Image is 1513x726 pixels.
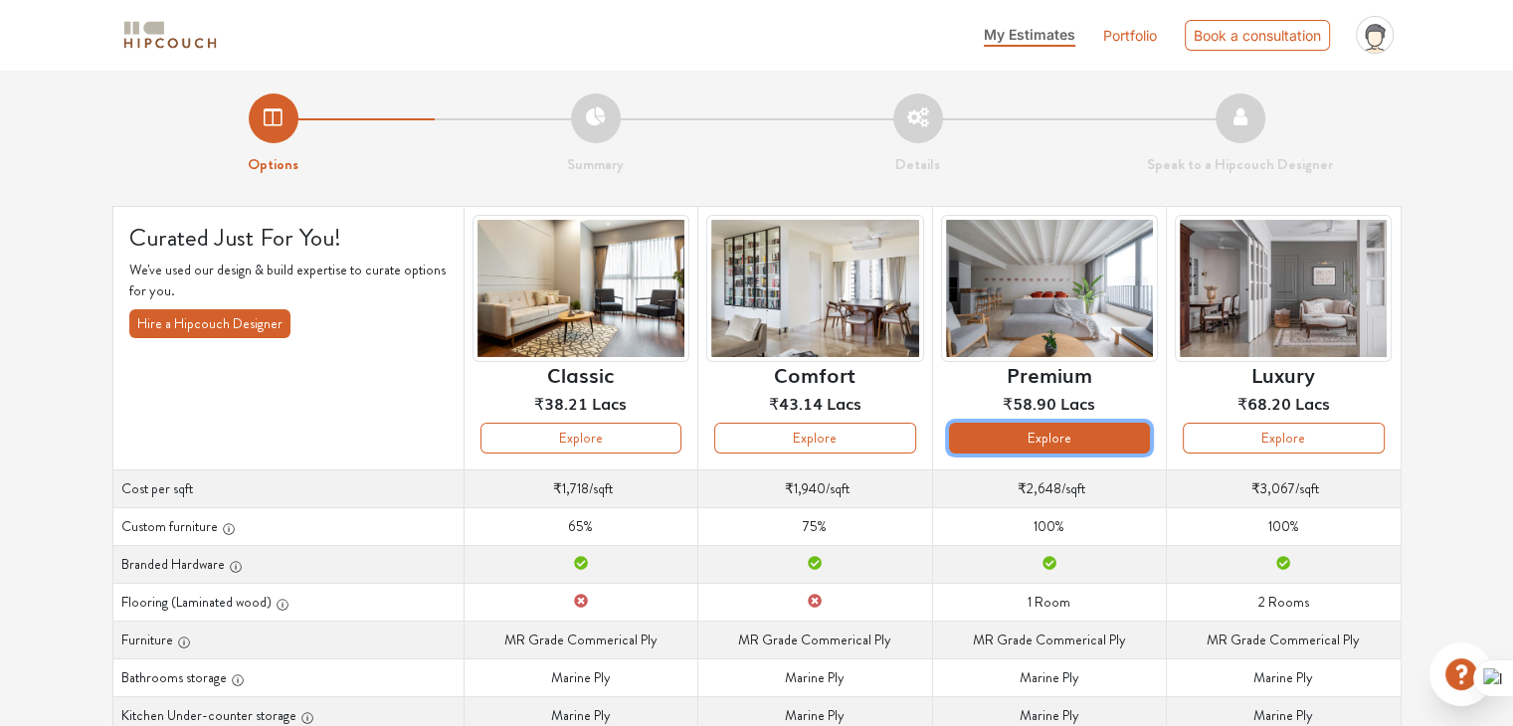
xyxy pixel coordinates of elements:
button: Explore [480,423,681,454]
td: MR Grade Commerical Ply [698,621,932,658]
img: header-preview [941,215,1158,363]
td: 75% [698,507,932,545]
td: Marine Ply [932,658,1166,696]
span: Lacs [1295,391,1330,415]
th: Furniture [112,621,464,658]
th: Cost per sqft [112,469,464,507]
td: 100% [1167,507,1401,545]
h6: Comfort [774,362,855,386]
a: Portfolio [1103,25,1157,46]
th: Branded Hardware [112,545,464,583]
td: 100% [932,507,1166,545]
span: ₹43.14 [769,391,823,415]
img: header-preview [473,215,689,363]
span: ₹38.21 [534,391,588,415]
td: 65% [464,507,697,545]
span: ₹3,067 [1251,478,1295,498]
th: Flooring (Laminated wood) [112,583,464,621]
td: Marine Ply [698,658,932,696]
span: Lacs [592,391,627,415]
td: Marine Ply [464,658,697,696]
strong: Details [895,153,940,175]
td: Marine Ply [1167,658,1401,696]
span: Lacs [1060,391,1095,415]
h4: Curated Just For You! [129,223,448,253]
strong: Summary [567,153,624,175]
h6: Classic [547,362,614,386]
span: My Estimates [984,26,1075,43]
td: MR Grade Commerical Ply [932,621,1166,658]
td: /sqft [464,469,697,507]
span: ₹2,648 [1018,478,1061,498]
div: Book a consultation [1185,20,1330,51]
img: header-preview [1175,215,1392,363]
td: /sqft [932,469,1166,507]
button: Hire a Hipcouch Designer [129,309,290,338]
td: MR Grade Commerical Ply [1167,621,1401,658]
button: Explore [714,423,915,454]
span: Lacs [827,391,861,415]
h6: Premium [1007,362,1092,386]
span: ₹1,718 [553,478,589,498]
th: Bathrooms storage [112,658,464,696]
img: header-preview [706,215,923,363]
p: We've used our design & build expertise to curate options for you. [129,260,448,301]
button: Explore [949,423,1150,454]
span: ₹68.20 [1237,391,1291,415]
button: Explore [1183,423,1384,454]
span: ₹1,940 [785,478,826,498]
td: /sqft [698,469,932,507]
img: logo-horizontal.svg [120,18,220,53]
span: ₹58.90 [1003,391,1056,415]
h6: Luxury [1251,362,1315,386]
span: logo-horizontal.svg [120,13,220,58]
td: 1 Room [932,583,1166,621]
td: 2 Rooms [1167,583,1401,621]
td: /sqft [1167,469,1401,507]
th: Custom furniture [112,507,464,545]
strong: Options [248,153,298,175]
strong: Speak to a Hipcouch Designer [1147,153,1333,175]
td: MR Grade Commerical Ply [464,621,697,658]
